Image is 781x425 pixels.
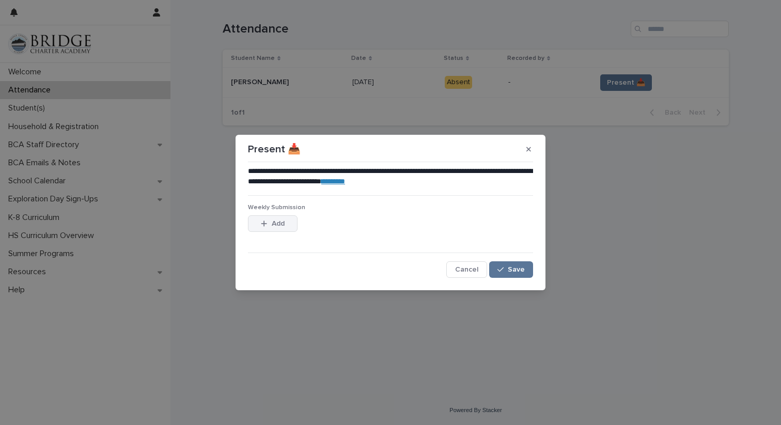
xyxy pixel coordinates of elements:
[248,143,301,155] p: Present 📥
[248,204,305,211] span: Weekly Submission
[455,266,478,273] span: Cancel
[446,261,487,278] button: Cancel
[489,261,533,278] button: Save
[272,220,285,227] span: Add
[248,215,298,232] button: Add
[508,266,525,273] span: Save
